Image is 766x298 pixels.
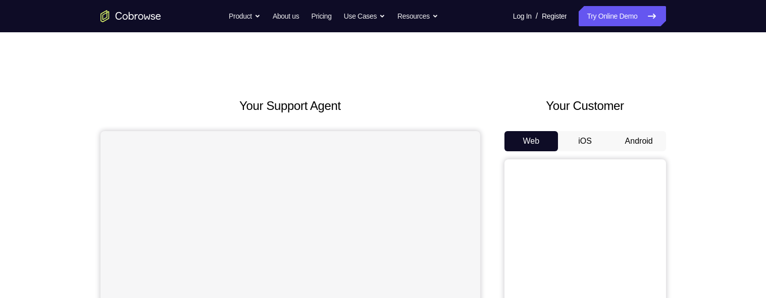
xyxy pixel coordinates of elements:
[229,6,261,26] button: Product
[579,6,666,26] a: Try Online Demo
[612,131,666,151] button: Android
[344,6,385,26] button: Use Cases
[513,6,532,26] a: Log In
[558,131,612,151] button: iOS
[273,6,299,26] a: About us
[100,97,480,115] h2: Your Support Agent
[504,131,558,151] button: Web
[311,6,331,26] a: Pricing
[504,97,666,115] h2: Your Customer
[397,6,438,26] button: Resources
[100,10,161,22] a: Go to the home page
[542,6,567,26] a: Register
[536,10,538,22] span: /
